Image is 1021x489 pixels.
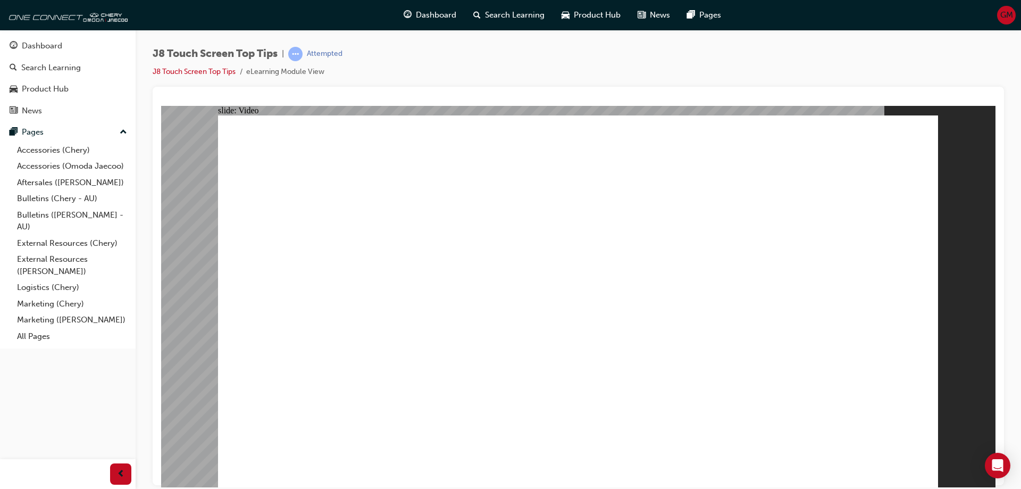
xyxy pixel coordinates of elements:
a: All Pages [13,328,131,345]
div: Pages [22,126,44,138]
span: guage-icon [10,42,18,51]
a: Product Hub [4,79,131,99]
img: oneconnect [5,4,128,26]
span: J8 Touch Screen Top Tips [153,48,278,60]
a: External Resources (Chery) [13,235,131,252]
a: External Resources ([PERSON_NAME]) [13,251,131,279]
span: guage-icon [404,9,412,22]
a: search-iconSearch Learning [465,4,553,26]
a: news-iconNews [629,4,679,26]
span: learningRecordVerb_ATTEMPT-icon [288,47,303,61]
span: Dashboard [416,9,456,21]
div: Search Learning [21,62,81,74]
a: Accessories (Chery) [13,142,131,159]
a: Logistics (Chery) [13,279,131,296]
span: car-icon [10,85,18,94]
span: car-icon [562,9,570,22]
div: Dashboard [22,40,62,52]
span: pages-icon [687,9,695,22]
button: Pages [4,122,131,142]
a: Bulletins (Chery - AU) [13,190,131,207]
a: car-iconProduct Hub [553,4,629,26]
span: search-icon [473,9,481,22]
a: Marketing (Chery) [13,296,131,312]
span: Product Hub [574,9,621,21]
span: | [282,48,284,60]
div: Attempted [307,49,342,59]
a: guage-iconDashboard [395,4,465,26]
span: up-icon [120,126,127,139]
li: eLearning Module View [246,66,324,78]
a: Search Learning [4,58,131,78]
span: Pages [699,9,721,21]
a: J8 Touch Screen Top Tips [153,67,236,76]
div: News [22,105,42,117]
button: DashboardSearch LearningProduct HubNews [4,34,131,122]
div: Product Hub [22,83,69,95]
a: Bulletins ([PERSON_NAME] - AU) [13,207,131,235]
span: pages-icon [10,128,18,137]
span: news-icon [10,106,18,116]
a: pages-iconPages [679,4,730,26]
span: search-icon [10,63,17,73]
span: News [650,9,670,21]
a: Aftersales ([PERSON_NAME]) [13,175,131,191]
span: prev-icon [117,468,125,481]
button: GM [997,6,1016,24]
a: Accessories (Omoda Jaecoo) [13,158,131,175]
span: news-icon [638,9,646,22]
a: Dashboard [4,36,131,56]
span: Search Learning [485,9,545,21]
span: GM [1000,9,1013,21]
div: Open Intercom Messenger [985,453,1010,478]
a: News [4,101,131,121]
a: Marketing ([PERSON_NAME]) [13,312,131,328]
